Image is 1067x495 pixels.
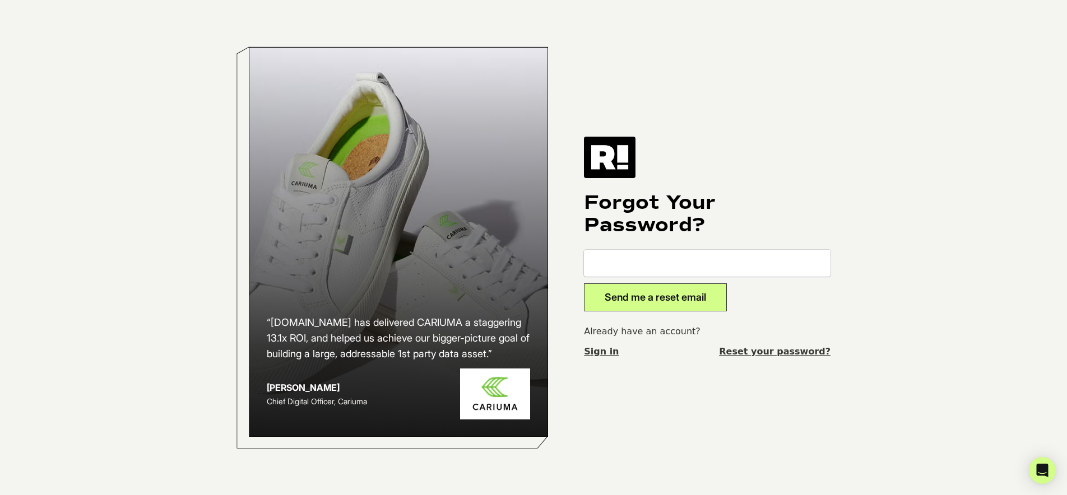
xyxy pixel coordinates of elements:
span: Chief Digital Officer, Cariuma [267,396,367,406]
strong: [PERSON_NAME] [267,382,340,393]
a: Sign in [584,345,619,358]
h1: Forgot Your Password? [584,192,831,236]
button: Send me a reset email [584,283,727,311]
div: Open Intercom Messenger [1029,457,1056,484]
img: Retention.com [584,137,635,178]
h2: “[DOMAIN_NAME] has delivered CARIUMA a staggering 13.1x ROI, and helped us achieve our bigger-pic... [267,315,530,362]
a: Reset your password? [719,345,831,358]
p: Already have an account? [584,325,831,338]
img: Cariuma [460,368,530,419]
